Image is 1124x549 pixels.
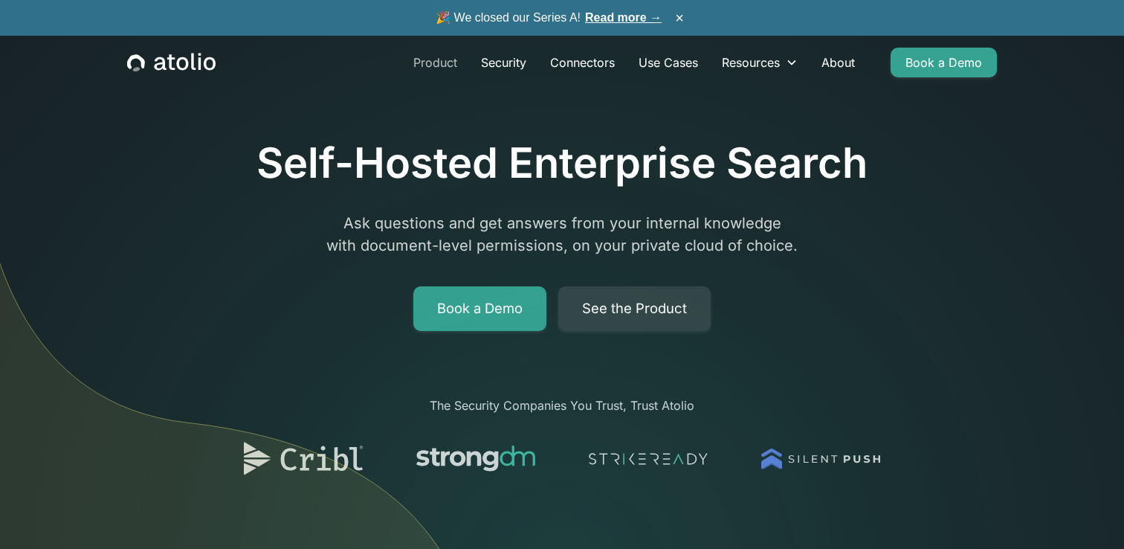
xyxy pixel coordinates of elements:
a: Read more → [585,11,662,24]
span: 🎉 We closed our Series A! [436,9,662,27]
a: home [127,53,216,72]
img: logo [589,438,708,480]
a: Book a Demo [891,48,997,77]
h1: Self-Hosted Enterprise Search [256,138,868,188]
div: Resources [710,48,810,77]
a: Product [401,48,469,77]
a: Use Cases [627,48,710,77]
a: Connectors [538,48,627,77]
button: × [671,10,688,26]
div: Resources [722,54,780,71]
p: Ask questions and get answers from your internal knowledge with document-level permissions, on yo... [277,212,847,257]
div: The Security Companies You Trust, Trust Atolio [229,396,895,414]
img: logo [761,438,880,480]
a: See the Product [558,286,711,331]
a: About [810,48,867,77]
a: Security [469,48,538,77]
a: Book a Demo [413,286,546,331]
